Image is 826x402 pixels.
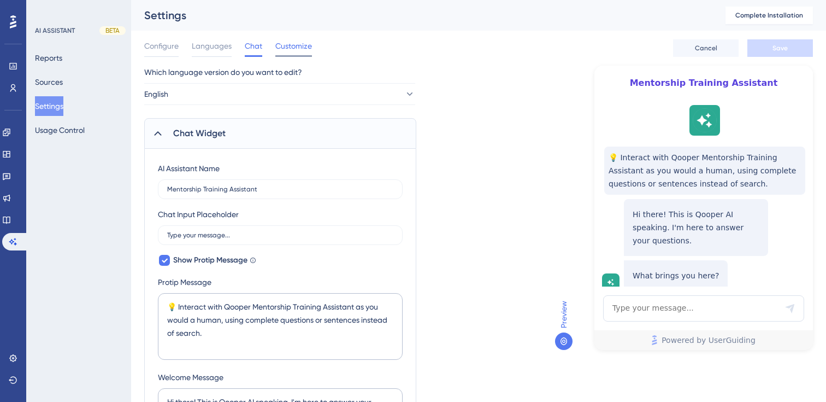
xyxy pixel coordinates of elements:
[784,303,795,314] div: Send Message
[167,231,393,239] input: Type your message...
[158,208,239,221] div: Chat Input Placeholder
[144,66,302,79] span: Which language version do you want to edit?
[144,88,168,101] span: English
[192,39,232,53] span: Languages
[695,44,717,53] span: Cancel
[35,48,62,68] button: Reports
[633,269,719,282] p: What brings you here?
[747,39,813,57] button: Save
[725,7,813,24] button: Complete Installation
[735,11,803,20] span: Complete Installation
[158,371,403,384] label: Welcome Message
[158,293,403,360] textarea: 💡 Interact with Qooper Mentorship Training Assistant as you would a human, using complete questio...
[35,96,63,116] button: Settings
[99,26,126,35] div: BETA
[144,8,698,23] div: Settings
[144,83,415,105] button: English
[772,44,788,53] span: Save
[173,254,247,267] span: Show Protip Message
[35,72,63,92] button: Sources
[35,120,85,140] button: Usage Control
[245,39,262,53] span: Chat
[557,301,570,328] span: Preview
[609,151,801,190] span: 💡 Interact with Qooper Mentorship Training Assistant as you would a human, using complete questio...
[167,185,393,193] input: AI Assistant
[662,334,756,347] span: Powered by UserGuiding
[621,77,787,90] span: Mentorship Training Assistant
[605,277,616,288] img: launcher-image-alternative-text
[144,39,179,53] span: Configure
[173,127,226,140] span: Chat Widget
[693,108,717,132] img: launcher-image-alternative-text
[633,208,759,247] p: Hi there! This is Qooper AI speaking. I'm here to answer your questions.
[158,162,220,175] div: AI Assistant Name
[158,276,403,289] label: Protip Message
[673,39,739,57] button: Cancel
[603,295,804,322] textarea: AI Assistant Text Input
[275,39,312,53] span: Customize
[35,26,75,35] div: AI ASSISTANT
